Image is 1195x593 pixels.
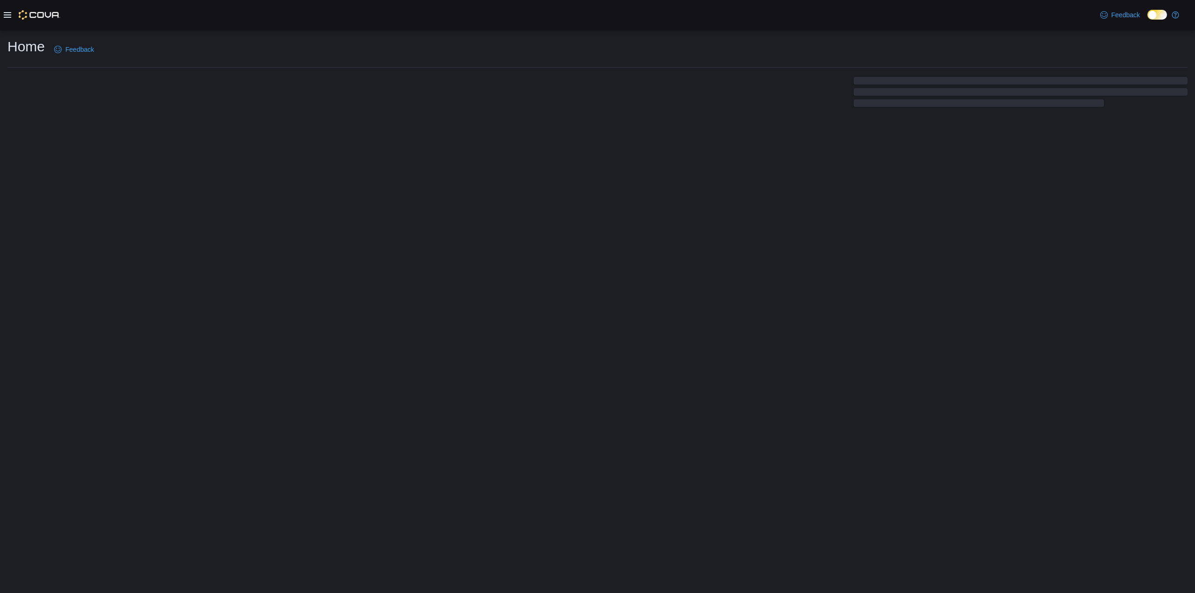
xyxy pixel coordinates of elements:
[854,79,1188,109] span: Loading
[1147,10,1167,20] input: Dark Mode
[50,40,98,59] a: Feedback
[19,10,60,20] img: Cova
[1097,6,1144,24] a: Feedback
[1111,10,1140,20] span: Feedback
[65,45,94,54] span: Feedback
[7,37,45,56] h1: Home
